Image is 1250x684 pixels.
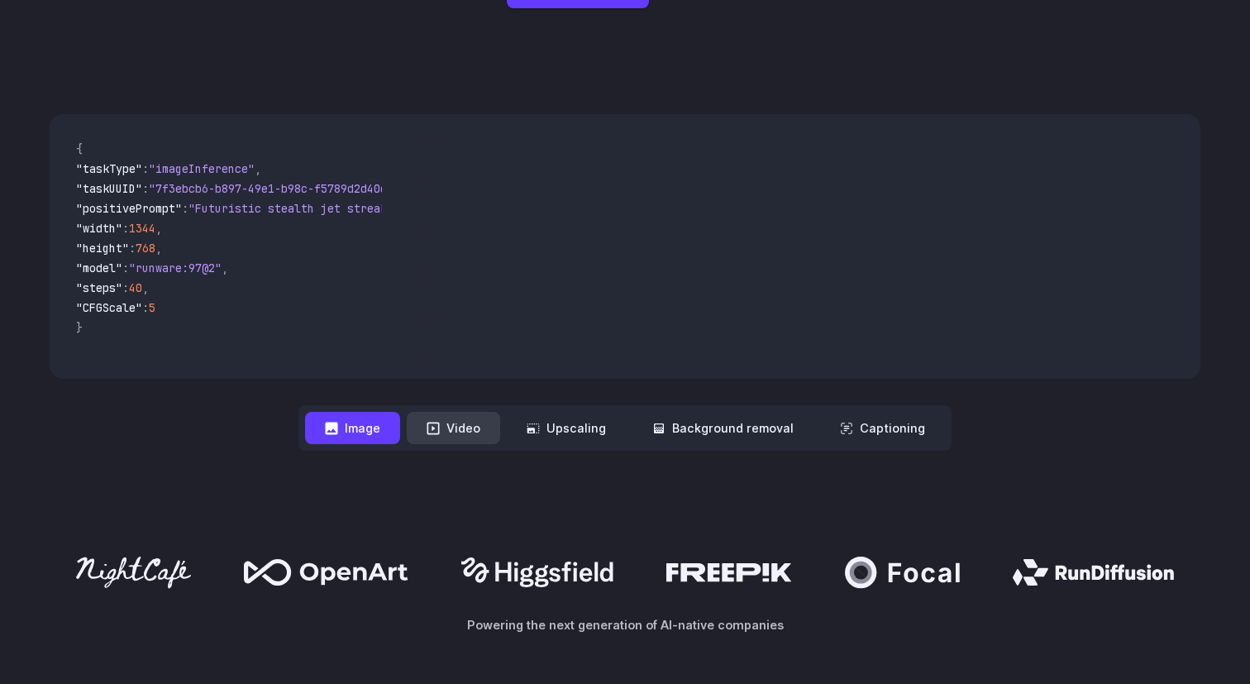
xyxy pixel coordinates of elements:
span: "CFGScale" [76,300,142,315]
p: Powering the next generation of AI-native companies [50,615,1200,634]
button: Background removal [632,412,813,444]
span: "taskType" [76,161,142,176]
span: "7f3ebcb6-b897-49e1-b98c-f5789d2d40d7" [149,181,400,196]
span: : [122,221,129,236]
button: Image [305,412,400,444]
span: : [122,261,129,275]
span: : [182,201,188,216]
span: "width" [76,221,122,236]
button: Video [407,412,500,444]
span: : [122,280,129,295]
span: , [255,161,261,176]
span: "Futuristic stealth jet streaking through a neon-lit cityscape with glowing purple exhaust" [188,201,790,216]
span: : [129,241,136,256]
button: Upscaling [507,412,626,444]
span: "positivePrompt" [76,201,182,216]
button: Captioning [820,412,945,444]
span: 1344 [129,221,155,236]
span: : [142,181,149,196]
span: } [76,320,83,335]
span: 40 [129,280,142,295]
span: "imageInference" [149,161,255,176]
span: : [142,300,149,315]
span: , [142,280,149,295]
span: , [222,261,228,275]
span: : [142,161,149,176]
span: 768 [136,241,155,256]
span: "model" [76,261,122,275]
span: "taskUUID" [76,181,142,196]
span: 5 [149,300,155,315]
span: , [155,221,162,236]
span: "height" [76,241,129,256]
span: "runware:97@2" [129,261,222,275]
span: , [155,241,162,256]
span: "steps" [76,280,122,295]
span: { [76,141,83,156]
